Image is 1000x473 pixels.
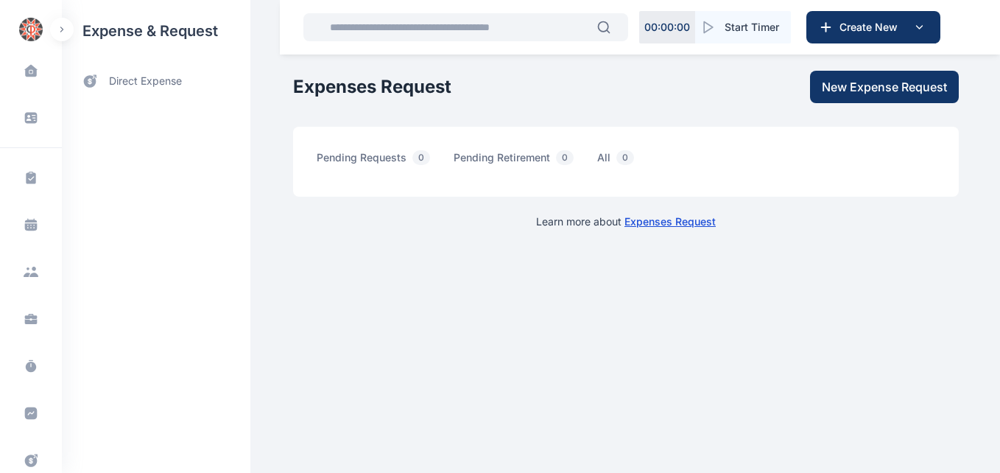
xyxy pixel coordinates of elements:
button: New Expense Request [810,71,959,103]
span: Create New [834,20,910,35]
span: 0 [556,150,574,165]
a: direct expense [62,62,250,101]
span: all [597,150,640,173]
span: 0 [412,150,430,165]
span: New Expense Request [822,78,947,96]
a: Expenses Request [624,215,716,228]
p: Learn more about [536,214,716,229]
span: direct expense [109,74,182,89]
button: Start Timer [695,11,791,43]
a: all0 [597,150,658,173]
span: Start Timer [725,20,779,35]
span: pending retirement [454,150,580,173]
a: pending requests0 [317,150,454,173]
p: 00 : 00 : 00 [644,20,690,35]
button: Create New [806,11,940,43]
a: pending retirement0 [454,150,597,173]
span: 0 [616,150,634,165]
span: pending requests [317,150,436,173]
h1: Expenses Request [293,75,451,99]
